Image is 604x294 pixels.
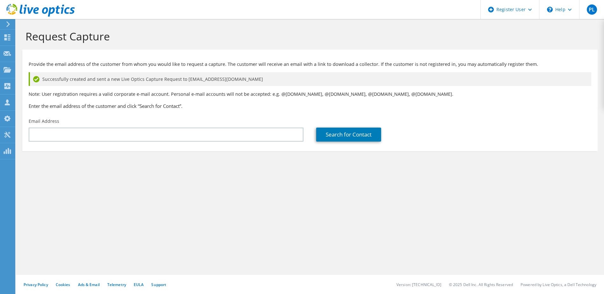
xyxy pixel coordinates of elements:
[42,76,263,83] span: Successfully created and sent a new Live Optics Capture Request to [EMAIL_ADDRESS][DOMAIN_NAME]
[587,4,597,15] span: PL
[134,282,144,287] a: EULA
[29,118,59,124] label: Email Address
[316,128,381,142] a: Search for Contact
[78,282,100,287] a: Ads & Email
[56,282,70,287] a: Cookies
[107,282,126,287] a: Telemetry
[24,282,48,287] a: Privacy Policy
[521,282,596,287] li: Powered by Live Optics, a Dell Technology
[151,282,166,287] a: Support
[547,7,553,12] svg: \n
[396,282,441,287] li: Version: [TECHNICAL_ID]
[25,30,591,43] h1: Request Capture
[29,91,591,98] p: Note: User registration requires a valid corporate e-mail account. Personal e-mail accounts will ...
[29,102,591,109] h3: Enter the email address of the customer and click “Search for Contact”.
[449,282,513,287] li: © 2025 Dell Inc. All Rights Reserved
[29,61,591,68] p: Provide the email address of the customer from whom you would like to request a capture. The cust...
